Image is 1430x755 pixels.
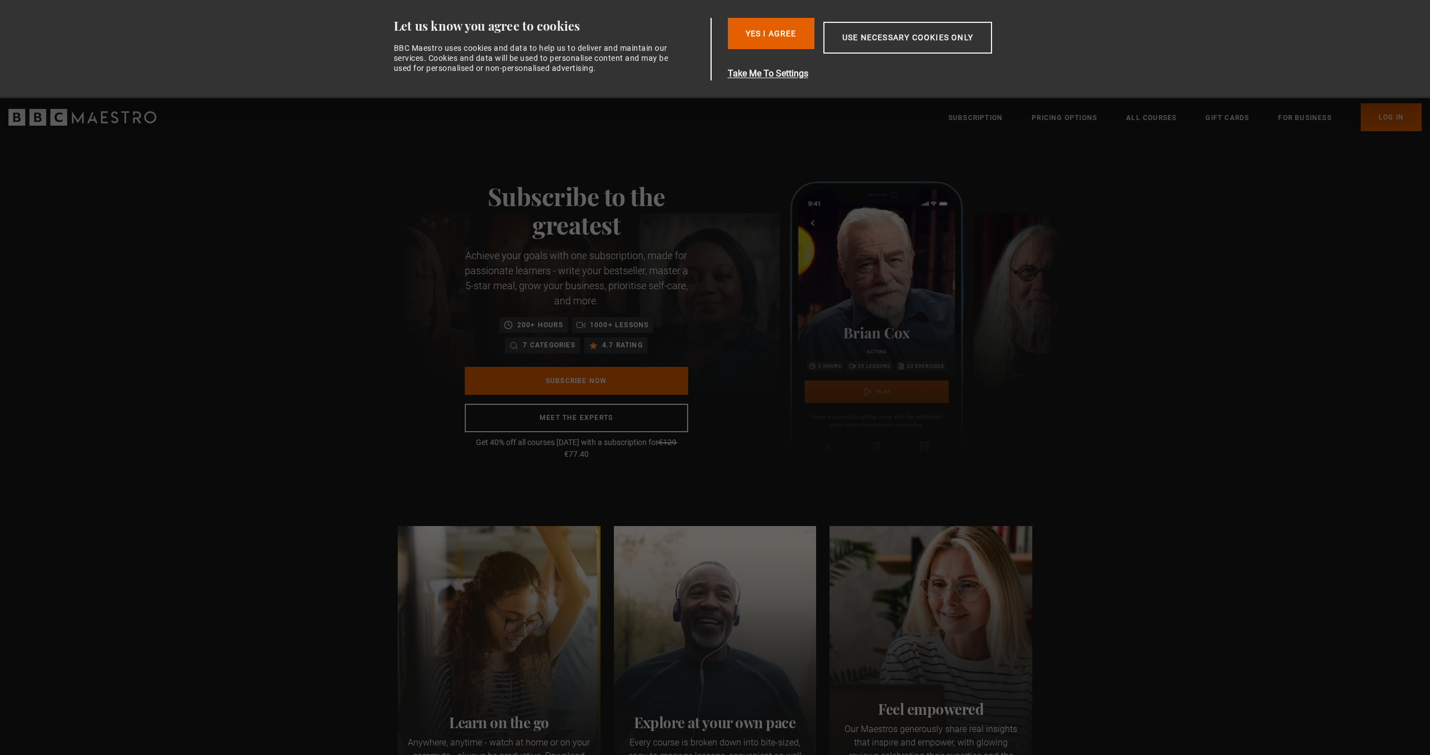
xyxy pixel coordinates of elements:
svg: BBC Maestro [8,109,156,126]
a: Pricing Options [1032,112,1097,123]
span: €129 [659,438,676,447]
p: 1000+ lessons [590,319,649,331]
div: BBC Maestro uses cookies and data to help us to deliver and maintain our services. Cookies and da... [394,43,675,74]
p: Achieve your goals with one subscription, made for passionate learners - write your bestseller, m... [465,248,688,308]
div: Let us know you agree to cookies [394,18,707,34]
p: 200+ hours [517,319,563,331]
a: Meet the experts [465,404,688,432]
button: Use necessary cookies only [823,22,992,54]
a: Subscription [948,112,1003,123]
a: Gift Cards [1205,112,1249,123]
h2: Learn on the go [407,714,592,732]
nav: Primary [948,103,1422,131]
h2: Feel empowered [838,700,1023,718]
button: Take Me To Settings [728,67,1045,80]
h2: Explore at your own pace [623,714,808,732]
p: 7 categories [523,340,575,351]
p: Get 40% off all courses [DATE] with a subscription for [465,437,688,460]
a: Log In [1361,103,1422,131]
p: 4.7 rating [602,340,643,351]
a: All Courses [1126,112,1176,123]
button: Yes I Agree [728,18,814,49]
span: €77.40 [564,450,589,458]
h1: Subscribe to the greatest [465,181,688,239]
a: For business [1278,112,1331,123]
a: Subscribe Now [465,367,688,395]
